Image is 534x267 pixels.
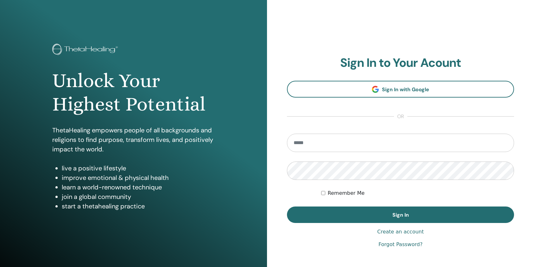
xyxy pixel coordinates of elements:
[62,192,214,201] li: join a global community
[62,201,214,211] li: start a thetahealing practice
[287,81,514,98] a: Sign In with Google
[377,228,424,236] a: Create an account
[287,207,514,223] button: Sign In
[382,86,429,93] span: Sign In with Google
[392,212,409,218] span: Sign In
[321,189,514,197] div: Keep me authenticated indefinitely or until I manually logout
[287,56,514,70] h2: Sign In to Your Acount
[62,182,214,192] li: learn a world-renowned technique
[62,173,214,182] li: improve emotional & physical health
[394,113,407,120] span: or
[62,163,214,173] li: live a positive lifestyle
[52,69,214,116] h1: Unlock Your Highest Potential
[52,125,214,154] p: ThetaHealing empowers people of all backgrounds and religions to find purpose, transform lives, a...
[378,241,423,248] a: Forgot Password?
[328,189,365,197] label: Remember Me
